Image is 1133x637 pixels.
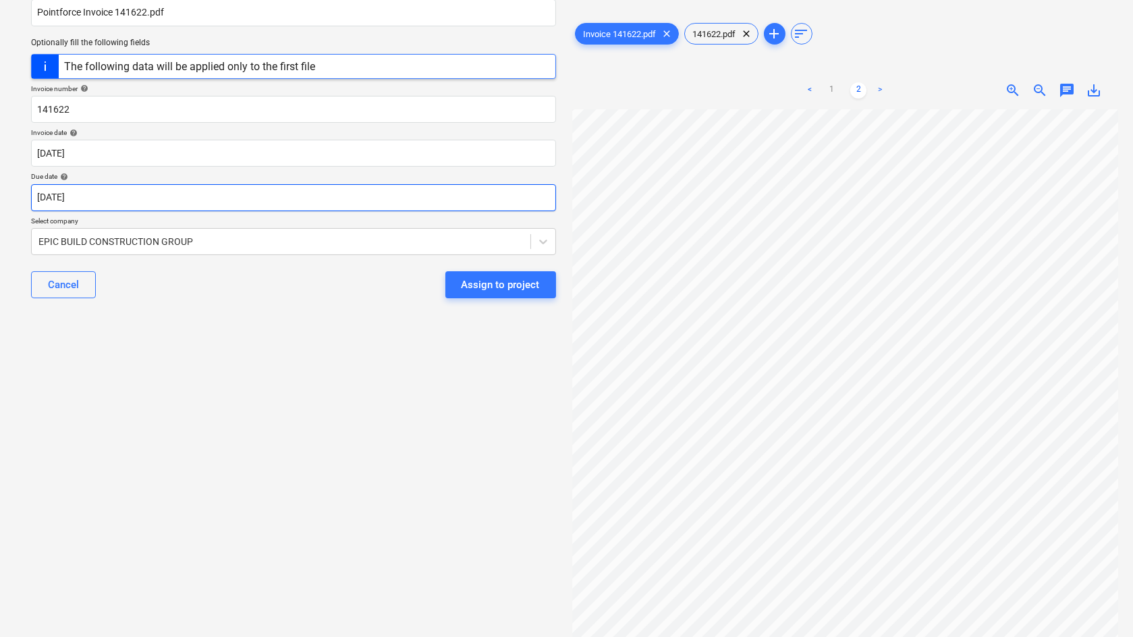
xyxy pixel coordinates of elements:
[1066,572,1133,637] iframe: Chat Widget
[685,29,744,39] span: 141622.pdf
[684,23,758,45] div: 141622.pdf
[462,276,540,294] div: Assign to project
[1086,82,1102,99] span: save_alt
[31,84,556,93] div: Invoice number
[739,26,755,42] span: clear
[48,276,79,294] div: Cancel
[67,129,78,137] span: help
[445,271,556,298] button: Assign to project
[31,128,556,137] div: Invoice date
[31,271,96,298] button: Cancel
[576,29,665,39] span: Invoice 141622.pdf
[850,82,866,99] a: Page 2 is your current page
[31,96,556,123] input: Invoice number
[1005,82,1021,99] span: zoom_in
[31,37,556,49] p: Optionally fill the following fields
[823,82,839,99] a: Page 1
[64,60,315,73] div: The following data will be applied only to the first file
[802,82,818,99] a: Previous page
[1032,82,1048,99] span: zoom_out
[31,140,556,167] input: Invoice date not specified
[794,26,810,42] span: sort
[31,217,556,228] p: Select company
[78,84,88,92] span: help
[57,173,68,181] span: help
[575,23,679,45] div: Invoice 141622.pdf
[872,82,888,99] a: Next page
[659,26,675,42] span: clear
[31,172,556,181] div: Due date
[767,26,783,42] span: add
[1059,82,1075,99] span: chat
[31,184,556,211] input: Due date not specified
